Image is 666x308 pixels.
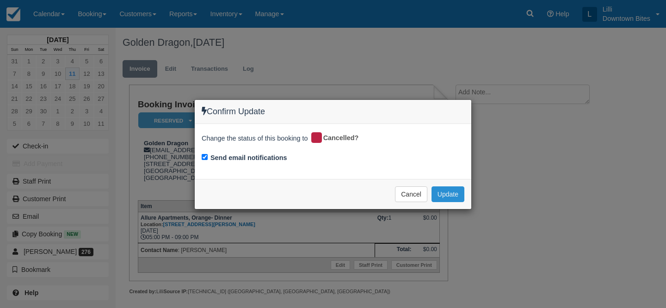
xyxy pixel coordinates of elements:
[202,107,464,117] h4: Confirm Update
[432,186,464,202] button: Update
[395,186,427,202] button: Cancel
[202,134,308,146] span: Change the status of this booking to
[210,153,287,163] label: Send email notifications
[310,131,365,146] div: Cancelled?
